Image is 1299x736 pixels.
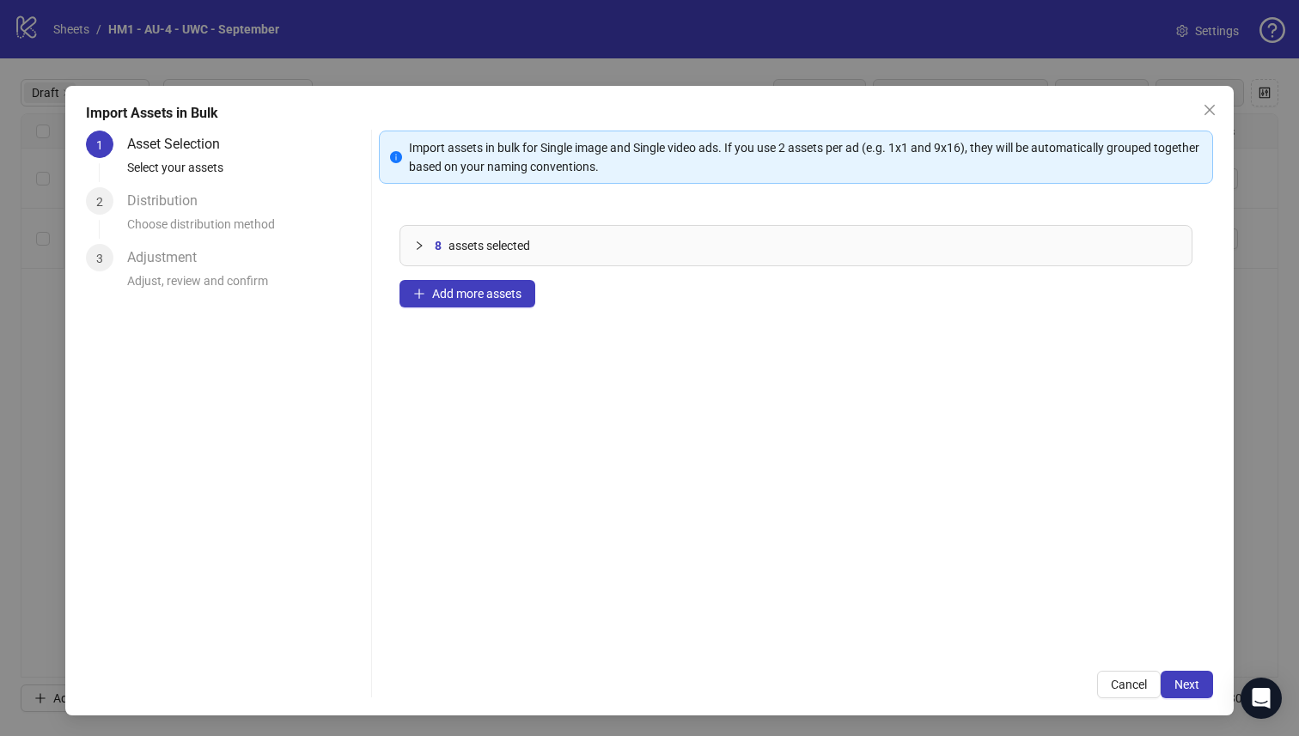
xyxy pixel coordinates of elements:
[399,280,535,307] button: Add more assets
[96,195,103,209] span: 2
[409,138,1203,176] div: Import assets in bulk for Single image and Single video ads. If you use 2 assets per ad (e.g. 1x1...
[127,244,210,271] div: Adjustment
[448,236,530,255] span: assets selected
[1111,678,1147,691] span: Cancel
[127,187,211,215] div: Distribution
[1097,671,1161,698] button: Cancel
[96,252,103,265] span: 3
[400,226,1192,265] div: 8assets selected
[127,271,364,301] div: Adjust, review and confirm
[1241,678,1282,719] div: Open Intercom Messenger
[1196,96,1223,124] button: Close
[414,240,424,251] span: collapsed
[1203,103,1217,117] span: close
[413,288,425,300] span: plus
[127,158,364,187] div: Select your assets
[390,151,402,163] span: info-circle
[127,131,234,158] div: Asset Selection
[127,215,364,244] div: Choose distribution method
[435,236,442,255] span: 8
[1161,671,1213,698] button: Next
[432,287,521,301] span: Add more assets
[86,103,1214,124] div: Import Assets in Bulk
[96,138,103,152] span: 1
[1174,678,1199,691] span: Next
